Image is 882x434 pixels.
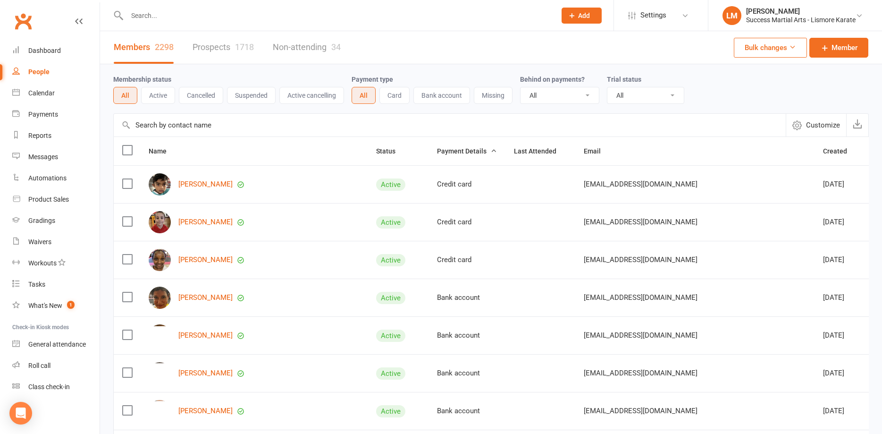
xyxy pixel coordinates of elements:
[12,104,100,125] a: Payments
[437,147,497,155] span: Payment Details
[12,295,100,316] a: What's New1
[437,180,497,188] div: Credit card
[437,218,497,226] div: Credit card
[520,76,585,83] label: Behind on payments?
[584,402,697,420] span: [EMAIL_ADDRESS][DOMAIN_NAME]
[178,256,233,264] a: [PERSON_NAME]
[823,407,857,415] div: [DATE]
[155,42,174,52] div: 2298
[12,83,100,104] a: Calendar
[437,369,497,377] div: Bank account
[114,114,786,136] input: Search by contact name
[178,218,233,226] a: [PERSON_NAME]
[227,87,276,104] button: Suspended
[584,326,697,344] span: [EMAIL_ADDRESS][DOMAIN_NAME]
[823,294,857,302] div: [DATE]
[28,68,50,76] div: People
[179,87,223,104] button: Cancelled
[823,369,857,377] div: [DATE]
[28,259,57,267] div: Workouts
[28,238,51,246] div: Waivers
[12,146,100,168] a: Messages
[823,145,857,157] button: Created
[584,147,611,155] span: Email
[376,330,405,342] div: Active
[124,9,549,22] input: Search...
[746,16,856,24] div: Success Martial Arts - Lismore Karate
[28,153,58,161] div: Messages
[584,145,611,157] button: Email
[67,301,75,309] span: 1
[235,42,254,52] div: 1718
[584,364,697,382] span: [EMAIL_ADDRESS][DOMAIN_NAME]
[823,332,857,340] div: [DATE]
[806,119,840,131] span: Customize
[832,42,857,53] span: Member
[584,213,697,231] span: [EMAIL_ADDRESS][DOMAIN_NAME]
[376,405,405,417] div: Active
[809,38,868,58] a: Member
[11,9,35,33] a: Clubworx
[178,407,233,415] a: [PERSON_NAME]
[376,254,405,266] div: Active
[28,340,86,348] div: General attendance
[113,76,171,83] label: Membership status
[352,87,376,104] button: All
[178,332,233,340] a: [PERSON_NAME]
[12,231,100,253] a: Waivers
[28,302,62,309] div: What's New
[28,174,67,182] div: Automations
[28,281,45,288] div: Tasks
[474,87,512,104] button: Missing
[514,147,567,155] span: Last Attended
[584,175,697,193] span: [EMAIL_ADDRESS][DOMAIN_NAME]
[28,111,58,118] div: Payments
[12,376,100,398] a: Class kiosk mode
[12,210,100,231] a: Gradings
[352,76,393,83] label: Payment type
[413,87,470,104] button: Bank account
[149,145,177,157] button: Name
[28,132,51,139] div: Reports
[28,217,55,224] div: Gradings
[514,145,567,157] button: Last Attended
[9,402,32,425] div: Open Intercom Messenger
[178,294,233,302] a: [PERSON_NAME]
[113,87,137,104] button: All
[114,31,174,64] a: Members2298
[28,89,55,97] div: Calendar
[437,407,497,415] div: Bank account
[437,294,497,302] div: Bank account
[376,367,405,380] div: Active
[12,168,100,189] a: Automations
[12,40,100,61] a: Dashboard
[12,253,100,274] a: Workouts
[640,5,666,26] span: Settings
[376,147,406,155] span: Status
[379,87,410,104] button: Card
[28,196,69,203] div: Product Sales
[28,383,70,391] div: Class check-in
[746,7,856,16] div: [PERSON_NAME]
[562,8,602,24] button: Add
[376,145,406,157] button: Status
[12,61,100,83] a: People
[273,31,341,64] a: Non-attending34
[578,12,590,19] span: Add
[28,47,61,54] div: Dashboard
[584,251,697,269] span: [EMAIL_ADDRESS][DOMAIN_NAME]
[734,38,807,58] button: Bulk changes
[722,6,741,25] div: LM
[141,87,175,104] button: Active
[823,218,857,226] div: [DATE]
[823,180,857,188] div: [DATE]
[823,256,857,264] div: [DATE]
[193,31,254,64] a: Prospects1718
[178,369,233,377] a: [PERSON_NAME]
[12,189,100,210] a: Product Sales
[279,87,344,104] button: Active cancelling
[437,145,497,157] button: Payment Details
[823,147,857,155] span: Created
[376,292,405,304] div: Active
[786,114,846,136] button: Customize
